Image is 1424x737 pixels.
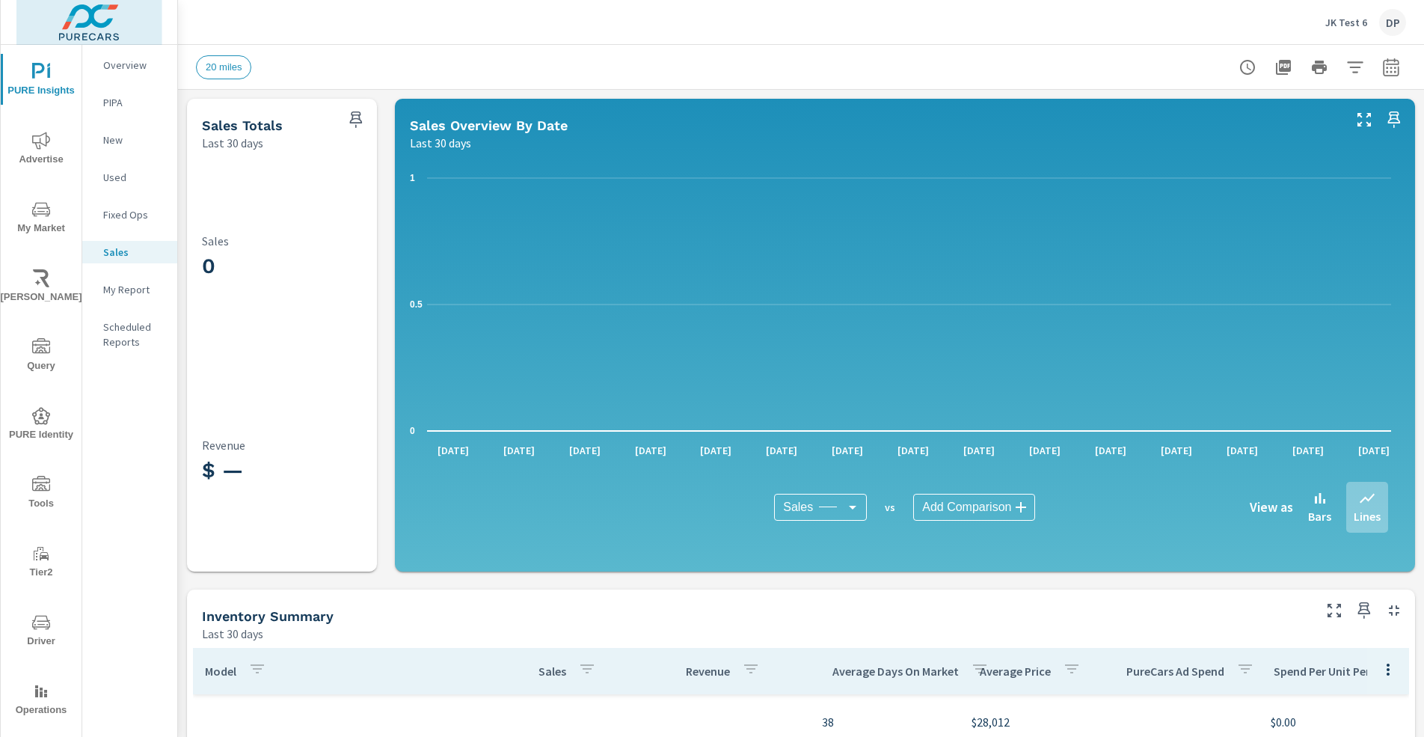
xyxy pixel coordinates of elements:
[103,319,165,349] p: Scheduled Reports
[953,443,1005,458] p: [DATE]
[1216,443,1268,458] p: [DATE]
[202,608,334,624] h5: Inventory Summary
[103,95,165,110] p: PIPA
[1325,16,1367,29] p: JK Test 6
[82,204,177,226] div: Fixed Ops
[103,207,165,222] p: Fixed Ops
[5,682,77,719] span: Operations
[202,134,263,152] p: Last 30 days
[1308,507,1331,525] p: Bars
[82,316,177,353] div: Scheduled Reports
[774,494,867,521] div: Sales
[821,443,874,458] p: [DATE]
[410,426,415,436] text: 0
[202,458,399,483] h3: $ —
[5,407,77,444] span: PURE Identity
[5,545,77,581] span: Tier2
[103,282,165,297] p: My Report
[82,278,177,301] div: My Report
[103,58,165,73] p: Overview
[410,117,568,133] h5: Sales Overview By Date
[82,54,177,76] div: Overview
[1019,443,1071,458] p: [DATE]
[5,476,77,513] span: Tools
[103,132,165,147] p: New
[5,269,77,306] span: [PERSON_NAME]
[1282,443,1334,458] p: [DATE]
[913,494,1035,521] div: Add Comparison
[832,664,959,679] p: Average Days On Market
[755,443,808,458] p: [DATE]
[1382,599,1406,623] button: Minimize Widget
[427,443,479,458] p: [DATE]
[887,443,939,458] p: [DATE]
[410,134,471,152] p: Last 30 days
[5,201,77,237] span: My Market
[1271,713,1396,731] p: $0.00
[1126,664,1224,679] p: PureCars Ad Spend
[82,91,177,114] div: PIPA
[972,713,1097,731] p: $28,012
[624,443,677,458] p: [DATE]
[538,664,566,679] p: Sales
[1084,443,1137,458] p: [DATE]
[1340,52,1370,82] button: Apply Filters
[1322,599,1346,623] button: Make Fullscreen
[493,443,545,458] p: [DATE]
[82,166,177,189] div: Used
[686,664,730,679] p: Revenue
[1352,108,1376,132] button: Make Fullscreen
[1250,500,1293,515] h6: View as
[202,625,263,643] p: Last 30 days
[559,443,611,458] p: [DATE]
[82,241,177,263] div: Sales
[202,254,399,279] h3: 0
[410,299,423,310] text: 0.5
[922,500,1011,515] span: Add Comparison
[1304,52,1334,82] button: Print Report
[783,500,813,515] span: Sales
[1376,52,1406,82] button: Select Date Range
[202,234,399,248] p: Sales
[5,614,77,650] span: Driver
[1379,9,1406,36] div: DP
[1348,443,1400,458] p: [DATE]
[205,664,236,679] p: Model
[690,443,742,458] p: [DATE]
[1268,52,1298,82] button: "Export Report to PDF"
[1274,664,1393,679] p: Spend Per Unit Per Day
[202,438,399,452] p: Revenue
[103,170,165,185] p: Used
[1150,443,1203,458] p: [DATE]
[197,61,251,73] span: 20 miles
[867,501,913,514] p: vs
[202,117,283,133] h5: Sales Totals
[82,129,177,151] div: New
[5,132,77,168] span: Advertise
[822,713,948,731] p: 38
[1352,599,1376,623] span: Save this to your personalized report
[1354,507,1381,525] p: Lines
[980,664,1051,679] p: Average Price
[1382,108,1406,132] span: Save this to your personalized report
[344,108,368,132] span: Save this to your personalized report
[103,245,165,260] p: Sales
[5,63,77,100] span: PURE Insights
[410,173,415,183] text: 1
[5,338,77,375] span: Query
